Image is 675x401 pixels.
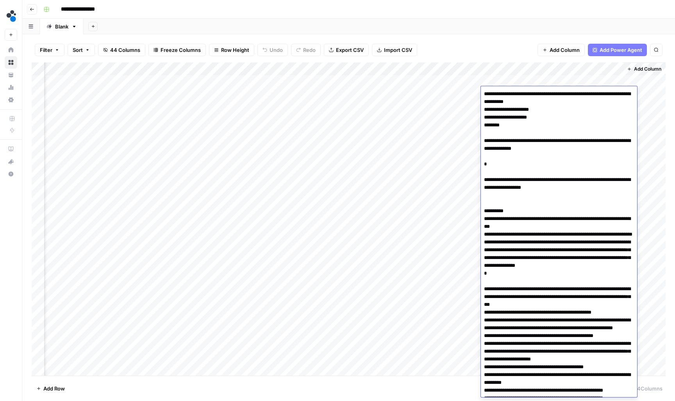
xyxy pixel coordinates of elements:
[600,46,642,54] span: Add Power Agent
[550,46,580,54] span: Add Column
[616,382,666,395] div: 12/44 Columns
[588,44,647,56] button: Add Power Agent
[32,382,70,395] button: Add Row
[257,44,288,56] button: Undo
[5,156,17,167] div: What's new?
[624,64,664,74] button: Add Column
[35,44,64,56] button: Filter
[5,81,17,94] a: Usage
[634,66,661,73] span: Add Column
[384,46,412,54] span: Import CSV
[5,9,19,23] img: spot.ai Logo
[372,44,417,56] button: Import CSV
[5,69,17,81] a: Your Data
[68,44,95,56] button: Sort
[55,23,68,30] div: Blank
[40,46,52,54] span: Filter
[40,19,84,34] a: Blank
[5,143,17,155] a: AirOps Academy
[148,44,206,56] button: Freeze Columns
[5,56,17,69] a: Browse
[5,94,17,106] a: Settings
[291,44,321,56] button: Redo
[270,46,283,54] span: Undo
[5,168,17,180] button: Help + Support
[161,46,201,54] span: Freeze Columns
[221,46,249,54] span: Row Height
[110,46,140,54] span: 44 Columns
[324,44,369,56] button: Export CSV
[98,44,145,56] button: 44 Columns
[5,44,17,56] a: Home
[5,155,17,168] button: What's new?
[43,385,65,392] span: Add Row
[537,44,585,56] button: Add Column
[303,46,316,54] span: Redo
[209,44,254,56] button: Row Height
[73,46,83,54] span: Sort
[5,6,17,26] button: Workspace: spot.ai
[336,46,364,54] span: Export CSV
